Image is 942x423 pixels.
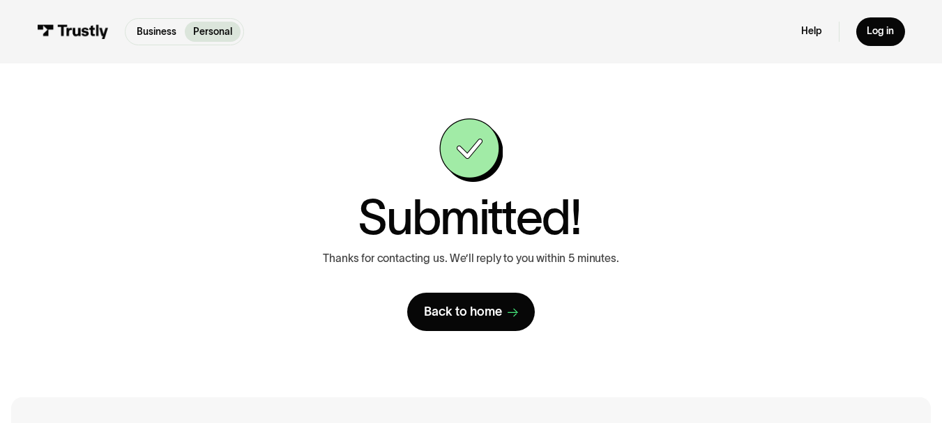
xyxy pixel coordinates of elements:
div: Log in [867,25,894,38]
a: Back to home [407,293,535,331]
p: Personal [193,24,232,39]
p: Business [137,24,176,39]
a: Personal [185,22,241,42]
a: Business [128,22,185,42]
a: Log in [856,17,906,47]
p: Thanks for contacting us. We’ll reply to you within 5 minutes. [323,252,618,266]
h1: Submitted! [358,193,582,241]
a: Help [801,25,822,38]
div: Back to home [424,304,502,320]
img: Trustly Logo [37,24,109,40]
